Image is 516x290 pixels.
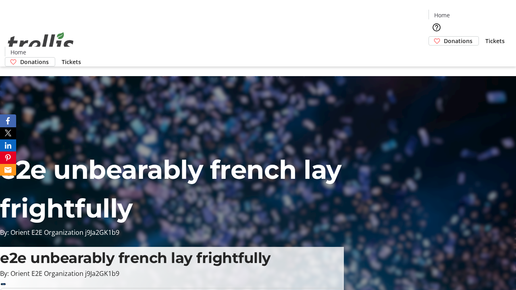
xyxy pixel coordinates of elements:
[429,46,445,62] button: Cart
[444,37,472,45] span: Donations
[10,48,26,56] span: Home
[5,57,55,66] a: Donations
[429,11,455,19] a: Home
[5,48,31,56] a: Home
[429,19,445,35] button: Help
[485,37,505,45] span: Tickets
[20,58,49,66] span: Donations
[429,36,479,46] a: Donations
[479,37,511,45] a: Tickets
[55,58,87,66] a: Tickets
[62,58,81,66] span: Tickets
[434,11,450,19] span: Home
[5,23,77,64] img: Orient E2E Organization j9Ja2GK1b9's Logo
